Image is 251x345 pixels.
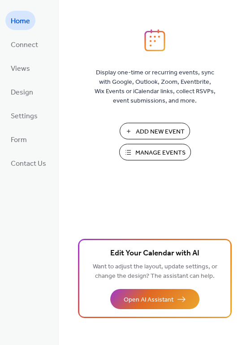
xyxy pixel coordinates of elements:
a: Contact Us [5,153,52,172]
span: Edit Your Calendar with AI [110,247,199,260]
a: Views [5,58,35,78]
span: Manage Events [135,148,186,158]
span: Display one-time or recurring events, sync with Google, Outlook, Zoom, Eventbrite, Wix Events or ... [95,68,216,106]
span: Open AI Assistant [124,295,173,305]
span: Contact Us [11,157,46,171]
span: Form [11,133,27,147]
button: Manage Events [119,144,191,160]
span: Settings [11,109,38,123]
a: Form [5,129,32,149]
a: Home [5,11,35,30]
span: Connect [11,38,38,52]
span: Views [11,62,30,76]
img: logo_icon.svg [144,29,165,52]
a: Settings [5,106,43,125]
span: Home [11,14,30,28]
button: Open AI Assistant [110,289,199,309]
button: Add New Event [120,123,190,139]
span: Design [11,86,33,99]
span: Add New Event [136,127,185,137]
span: Want to adjust the layout, update settings, or change the design? The assistant can help. [93,261,217,282]
a: Connect [5,34,43,54]
a: Design [5,82,39,101]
